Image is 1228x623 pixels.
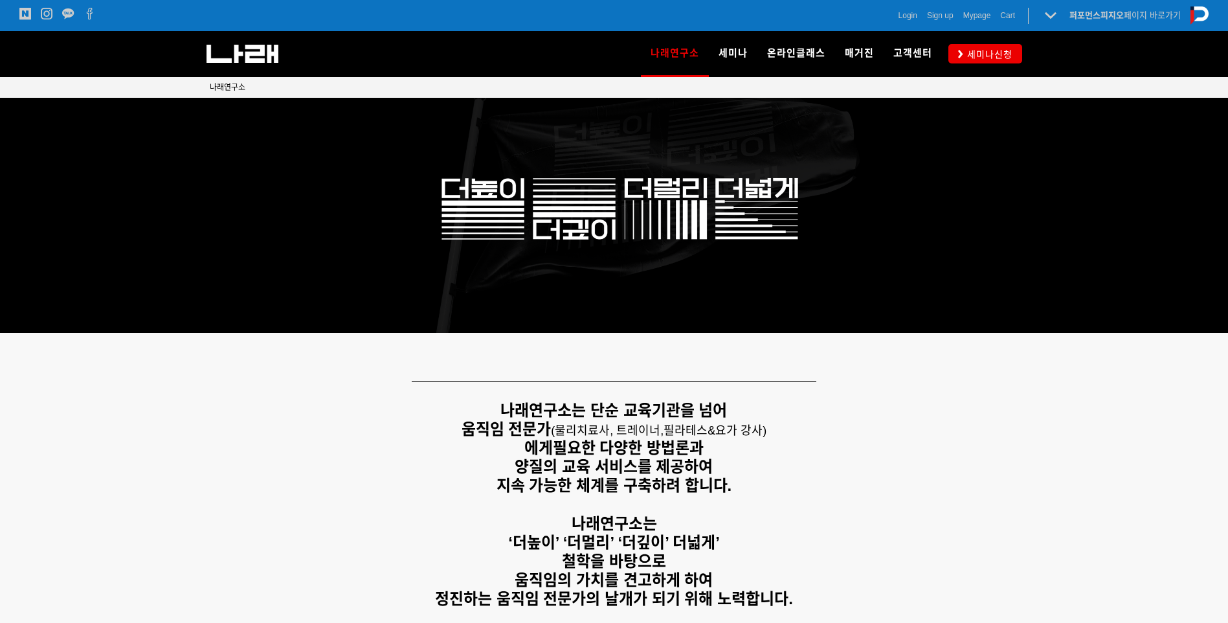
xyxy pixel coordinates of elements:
[709,31,757,76] a: 세미나
[515,571,713,589] strong: 움직임의 가치를 견고하게 하여
[963,9,991,22] a: Mypage
[767,47,825,59] span: 온라인클래스
[719,47,748,59] span: 세미나
[551,424,664,437] span: (
[893,47,932,59] span: 고객센터
[572,515,657,532] strong: 나래연구소는
[757,31,835,76] a: 온라인클래스
[845,47,874,59] span: 매거진
[835,31,884,76] a: 매거진
[1000,9,1015,22] a: Cart
[508,534,720,551] strong: ‘더높이’ ‘더멀리’ ‘더깊이’ 더넓게’
[963,48,1012,61] span: 세미나신청
[651,43,699,63] span: 나래연구소
[515,458,713,475] strong: 양질의 교육 서비스를 제공하여
[899,9,917,22] a: Login
[524,439,553,457] strong: 에게
[1069,10,1181,20] a: 퍼포먼스피지오페이지 바로가기
[210,81,245,94] a: 나래연구소
[884,31,942,76] a: 고객센터
[555,424,664,437] span: 물리치료사, 트레이너,
[497,477,731,494] strong: 지속 가능한 체계를 구축하려 합니다.
[948,44,1022,63] a: 세미나신청
[927,9,954,22] a: Sign up
[641,31,709,76] a: 나래연구소
[462,420,552,438] strong: 움직임 전문가
[500,402,727,419] strong: 나래연구소는 단순 교육기관을 넘어
[553,439,704,457] strong: 필요한 다양한 방법론과
[435,590,793,607] strong: 정진하는 움직임 전문가의 날개가 되기 위해 노력합니다.
[562,552,666,570] strong: 철학을 바탕으로
[664,424,766,437] span: 필라테스&요가 강사)
[1069,10,1124,20] strong: 퍼포먼스피지오
[210,83,245,92] span: 나래연구소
